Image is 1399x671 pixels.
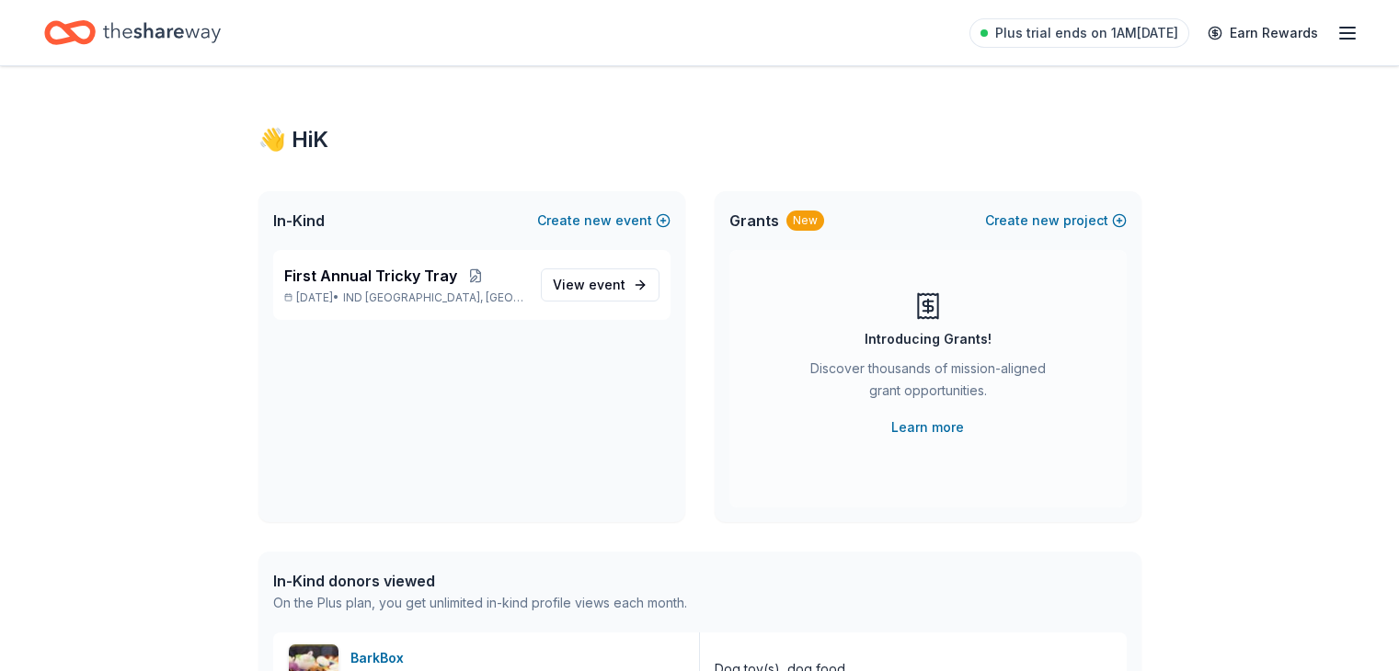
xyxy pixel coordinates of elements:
[284,265,457,287] span: First Annual Tricky Tray
[891,416,964,438] a: Learn more
[995,22,1178,44] span: Plus trial ends on 1AM[DATE]
[786,210,824,231] div: New
[969,18,1189,48] a: Plus trial ends on 1AM[DATE]
[865,328,992,350] div: Introducing Grants!
[553,274,625,296] span: View
[1197,17,1329,50] a: Earn Rewards
[985,210,1127,232] button: Createnewproject
[284,290,526,305] p: [DATE] •
[537,210,671,232] button: Createnewevent
[273,570,687,592] div: In-Kind donors viewed
[803,358,1053,409] div: Discover thousands of mission-aligned grant opportunities.
[541,268,659,301] a: View event
[343,290,525,305] span: IND [GEOGRAPHIC_DATA], [GEOGRAPHIC_DATA]
[584,210,612,232] span: new
[350,647,411,669] div: BarkBox
[1032,210,1060,232] span: new
[273,592,687,614] div: On the Plus plan, you get unlimited in-kind profile views each month.
[729,210,779,232] span: Grants
[273,210,325,232] span: In-Kind
[44,11,221,54] a: Home
[258,125,1141,154] div: 👋 Hi K
[589,277,625,292] span: event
